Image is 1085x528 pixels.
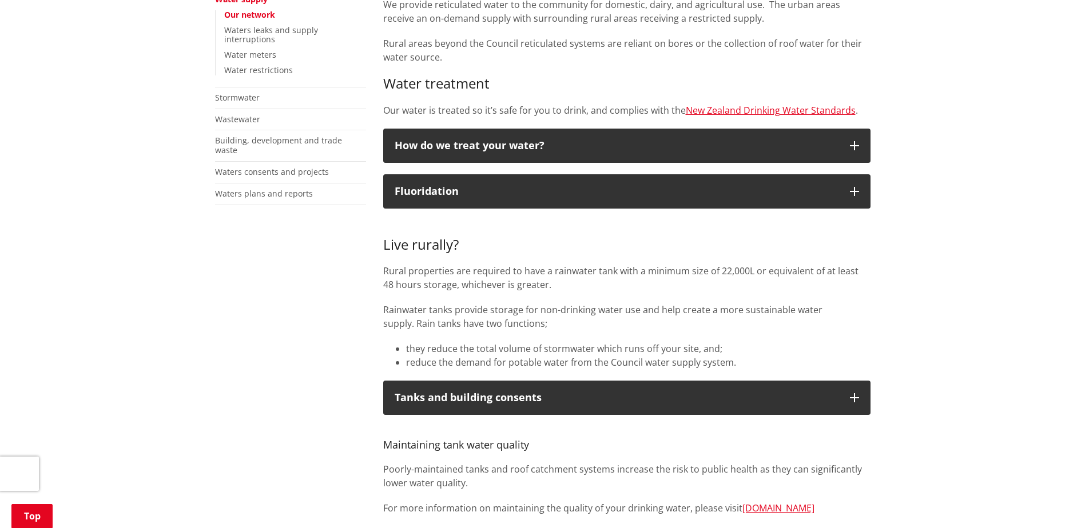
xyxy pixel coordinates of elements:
[383,37,871,64] p: Rural areas beyond the Council reticulated systems are reliant on bores or the collection of roof...
[224,65,293,75] a: Water restrictions
[224,9,275,20] a: Our network
[406,342,871,355] li: they reduce the total volume of stormwater which runs off your site, and;
[383,303,871,330] p: Rainwater tanks provide storage for non-drinking water use and help create a more sustainable wat...
[383,501,871,515] p: For more information on maintaining the quality of your drinking water, please visit
[383,75,871,92] h3: Water treatment
[383,220,871,253] h3: Live rurally?
[215,114,260,125] a: Wastewater
[686,104,856,117] a: New Zealand Drinking Water Standards
[383,174,871,209] button: Fluoridation
[383,264,871,291] p: Rural properties are required to have a rainwater tank with a minimum size of 22,000L or equivale...
[215,92,260,103] a: Stormwater
[395,140,838,151] p: How do we treat your water?
[215,166,329,177] a: Waters consents and projects
[1032,480,1074,521] iframe: Messenger Launcher
[406,355,871,369] li: reduce the demand for potable water from the Council water supply system.
[215,135,342,155] a: Building, development and trade waste
[383,381,871,415] button: Tanks and building consents
[383,129,871,163] button: How do we treat your water?
[383,426,871,451] h4: Maintaining tank water quality
[395,392,838,403] p: Tanks and building consents
[224,25,318,45] a: Waters leaks and supply interruptions
[383,462,871,490] p: Poorly-maintained tanks and roof catchment systems increase the risk to public health as they can...
[11,504,53,528] a: Top
[395,186,838,197] p: Fluoridation
[215,188,313,199] a: Waters plans and reports
[383,103,871,117] p: Our water is treated so it’s safe for you to drink, and complies with the .
[742,502,814,514] a: [DOMAIN_NAME]
[224,49,276,60] a: Water meters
